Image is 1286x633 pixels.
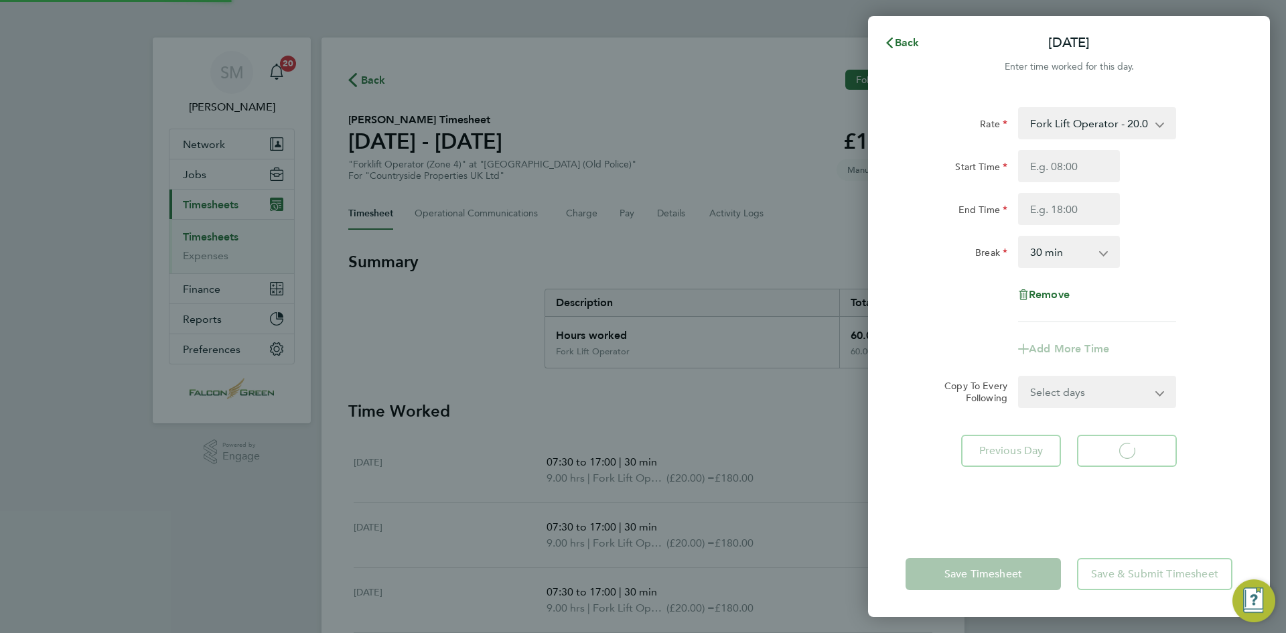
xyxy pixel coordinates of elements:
[1018,289,1070,300] button: Remove
[1232,579,1275,622] button: Engage Resource Center
[1048,33,1090,52] p: [DATE]
[1018,150,1120,182] input: E.g. 08:00
[934,380,1007,404] label: Copy To Every Following
[895,36,920,49] span: Back
[1018,193,1120,225] input: E.g. 18:00
[980,118,1007,134] label: Rate
[955,161,1007,177] label: Start Time
[1029,288,1070,301] span: Remove
[975,247,1007,263] label: Break
[958,204,1007,220] label: End Time
[868,59,1270,75] div: Enter time worked for this day.
[871,29,933,56] button: Back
